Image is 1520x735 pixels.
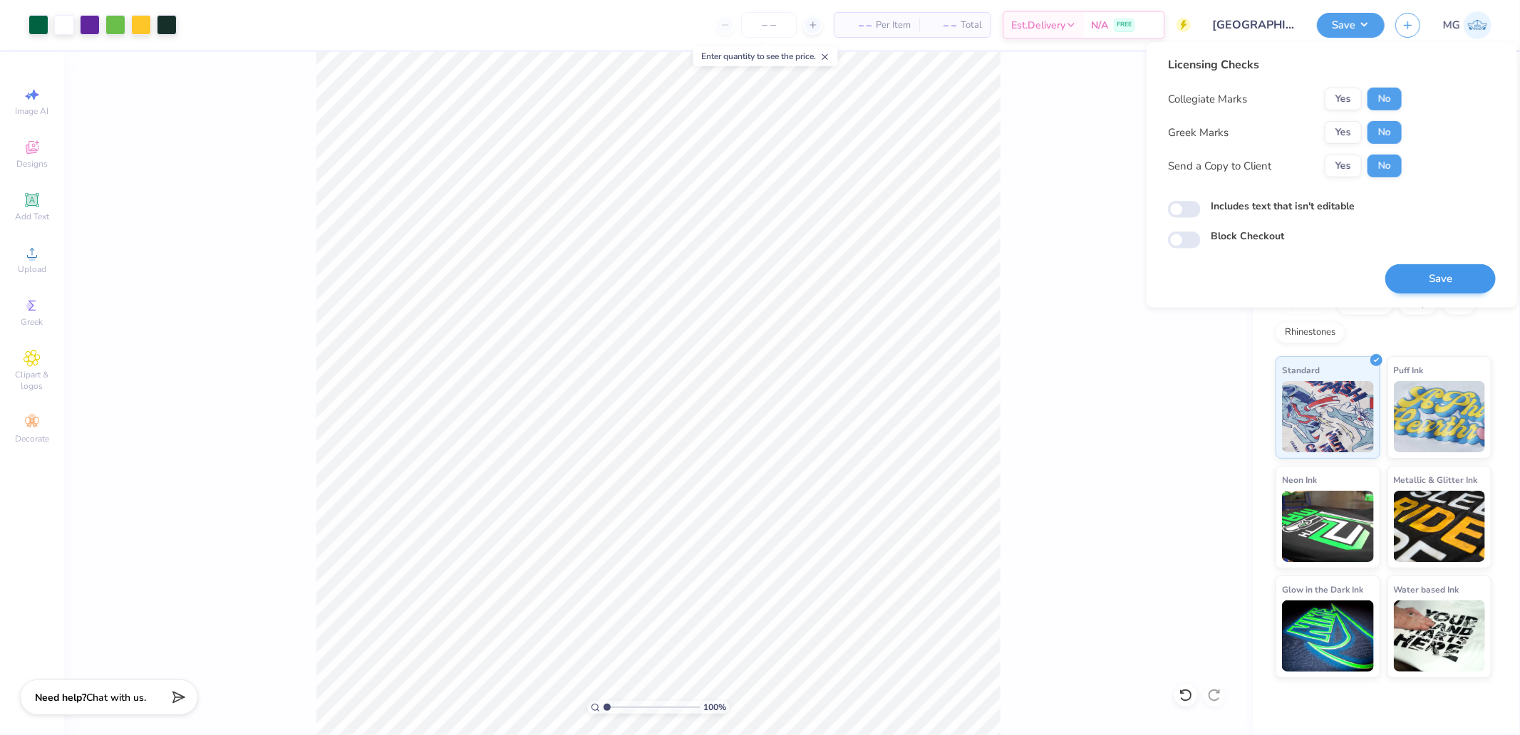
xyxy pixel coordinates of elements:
span: Upload [18,264,46,275]
span: Add Text [15,211,49,222]
span: Image AI [16,105,49,117]
span: – – [928,18,956,33]
button: No [1368,88,1402,110]
div: Collegiate Marks [1168,91,1247,108]
img: Michael Galon [1464,11,1491,39]
span: 100 % [703,701,726,714]
span: Clipart & logos [7,369,57,392]
span: Designs [16,158,48,170]
span: Puff Ink [1394,363,1424,377]
img: Metallic & Glitter Ink [1394,491,1486,562]
div: Enter quantity to see the price. [693,46,838,66]
span: Per Item [876,18,911,33]
input: Untitled Design [1201,11,1306,39]
label: Block Checkout [1211,229,1284,244]
span: – – [843,18,872,33]
span: Chat with us. [86,691,146,704]
button: No [1368,121,1402,144]
button: Save [1317,13,1385,38]
a: MG [1443,11,1491,39]
span: N/A [1091,18,1108,33]
button: Yes [1325,121,1362,144]
div: Send a Copy to Client [1168,158,1271,174]
label: Includes text that isn't editable [1211,199,1355,214]
strong: Need help? [35,691,86,704]
button: Save [1385,264,1496,293]
button: Yes [1325,88,1362,110]
span: Greek [21,316,43,328]
span: Total [961,18,982,33]
span: Standard [1282,363,1320,377]
span: Neon Ink [1282,472,1317,487]
span: Est. Delivery [1011,18,1065,33]
span: Water based Ink [1394,582,1459,597]
img: Water based Ink [1394,600,1486,672]
button: No [1368,155,1402,177]
span: Glow in the Dark Ink [1282,582,1363,597]
div: Licensing Checks [1168,56,1402,73]
img: Puff Ink [1394,381,1486,452]
img: Glow in the Dark Ink [1282,600,1374,672]
span: FREE [1117,20,1132,30]
span: Metallic & Glitter Ink [1394,472,1478,487]
div: Greek Marks [1168,125,1229,141]
img: Neon Ink [1282,491,1374,562]
span: MG [1443,17,1460,33]
img: Standard [1282,381,1374,452]
input: – – [741,12,797,38]
div: Rhinestones [1276,322,1345,343]
span: Decorate [15,433,49,444]
button: Yes [1325,155,1362,177]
